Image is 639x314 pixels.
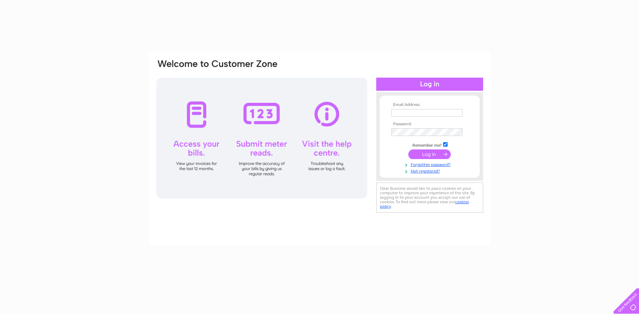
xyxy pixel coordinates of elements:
input: Submit [408,149,451,159]
th: Password: [390,122,470,127]
th: Email Address: [390,102,470,107]
td: Remember me? [390,141,470,148]
div: Clear Business would like to place cookies on your computer to improve your experience of the sit... [376,183,483,213]
a: Forgotten password? [391,161,470,167]
a: Not registered? [391,167,470,174]
a: cookies policy [380,199,469,209]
